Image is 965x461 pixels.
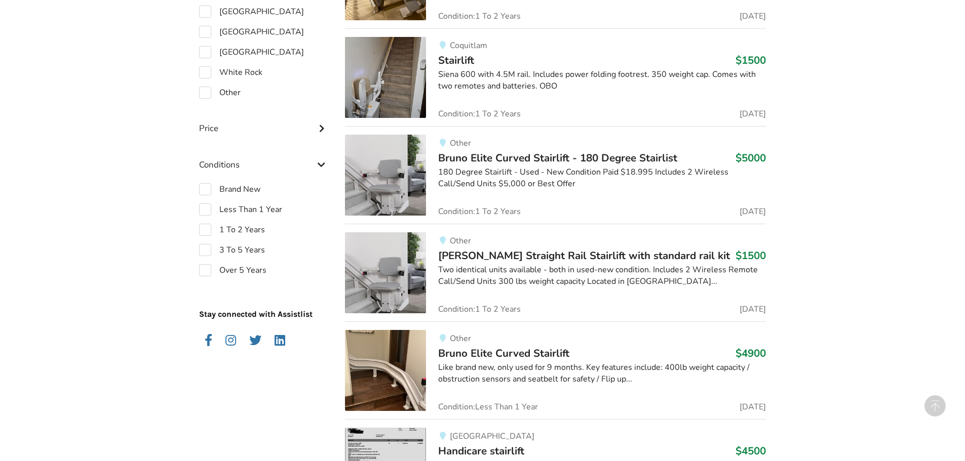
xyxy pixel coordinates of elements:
[450,333,471,344] span: Other
[199,224,265,236] label: 1 To 2 Years
[450,40,487,51] span: Coquitlam
[736,54,766,67] h3: $1500
[438,12,521,20] span: Condition: 1 To 2 Years
[199,6,304,18] label: [GEOGRAPHIC_DATA]
[345,232,426,313] img: mobility-bruno elan straight rail stairlift with standard rail kit
[438,110,521,118] span: Condition: 1 To 2 Years
[740,305,766,313] span: [DATE]
[345,126,766,224] a: mobility-bruno elite curved stairlift - 180 degree stairlistOtherBruno Elite Curved Stairlift - 1...
[736,347,766,360] h3: $4900
[199,103,329,139] div: Price
[450,138,471,149] span: Other
[438,362,766,385] div: Like brand new, only used for 9 months. Key features include: 400lb weight capacity / obstruction...
[450,431,534,442] span: [GEOGRAPHIC_DATA]
[199,244,265,256] label: 3 To 5 Years
[450,235,471,246] span: Other
[740,12,766,20] span: [DATE]
[438,264,766,287] div: Two identical units available - both in used-new condition. Includes 2 Wireless Remote Call/Send ...
[736,151,766,164] h3: $5000
[345,135,426,216] img: mobility-bruno elite curved stairlift - 180 degree stairlist
[199,26,304,38] label: [GEOGRAPHIC_DATA]
[736,444,766,457] h3: $4500
[438,248,730,263] span: [PERSON_NAME] Straight Rail Stairlift with standard rail kit
[438,53,474,67] span: Stairlift
[345,321,766,419] a: mobility-bruno elite curved stairliftOtherBruno Elite Curved Stairlift$4900Like brand new, only u...
[199,183,260,195] label: Brand New
[199,46,304,58] label: [GEOGRAPHIC_DATA]
[438,403,538,411] span: Condition: Less Than 1 Year
[438,207,521,216] span: Condition: 1 To 2 Years
[438,166,766,190] div: 180 Degree Stairlift - Used - New Condition Paid $18.995 Includes 2 Wireless Call/Send Units $5,0...
[438,151,677,165] span: Bruno Elite Curved Stairlift - 180 Degree Stairlist
[199,280,329,320] p: Stay connected with Assistlist
[345,28,766,126] a: mobility-stairliftCoquitlamStairlift$1500Siena 600 with 4.5M rail. Includes power folding footres...
[199,87,241,99] label: Other
[199,203,282,216] label: Less Than 1 Year
[199,139,329,175] div: Conditions
[345,37,426,118] img: mobility-stairlift
[736,249,766,262] h3: $1500
[199,264,266,276] label: Over 5 Years
[740,207,766,216] span: [DATE]
[740,403,766,411] span: [DATE]
[438,305,521,313] span: Condition: 1 To 2 Years
[438,69,766,92] div: Siena 600 with 4.5M rail. Includes power folding footrest. 350 weight cap. Comes with two remotes...
[438,346,569,360] span: Bruno Elite Curved Stairlift
[345,224,766,321] a: mobility-bruno elan straight rail stairlift with standard rail kitOther[PERSON_NAME] Straight Rai...
[740,110,766,118] span: [DATE]
[199,66,262,78] label: White Rock
[345,330,426,411] img: mobility-bruno elite curved stairlift
[438,444,524,458] span: Handicare stairlift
